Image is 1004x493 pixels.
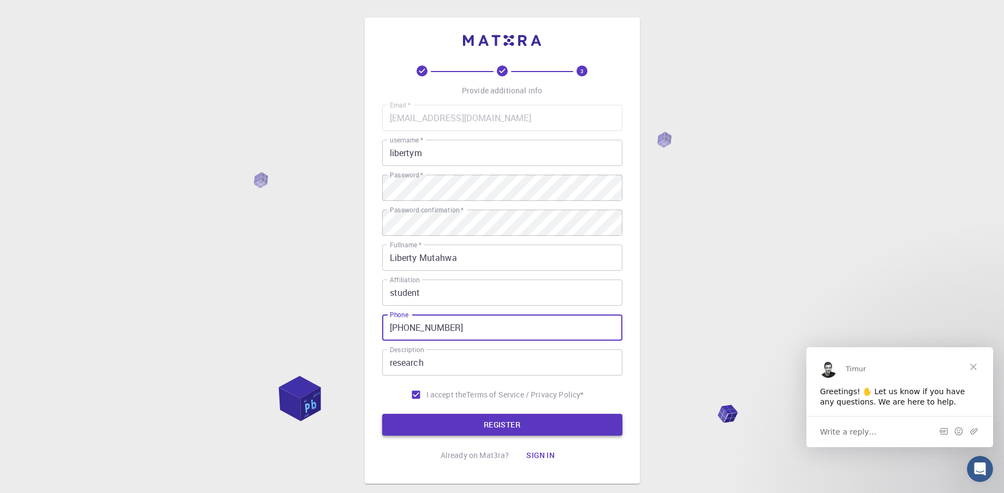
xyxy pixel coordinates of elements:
button: Sign in [518,444,563,466]
p: Provide additional info [462,85,542,96]
a: Terms of Service / Privacy Policy* [466,389,584,400]
label: username [390,135,423,145]
iframe: Intercom live chat message [806,347,993,447]
label: Password confirmation [390,205,464,215]
label: Email [390,100,411,110]
span: I accept the [426,389,467,400]
label: Affiliation [390,275,419,284]
p: Already on Mat3ra? [441,450,509,461]
text: 3 [580,67,584,75]
p: Terms of Service / Privacy Policy * [466,389,584,400]
button: REGISTER [382,414,622,436]
label: Password [390,170,423,180]
label: Description [390,345,424,354]
label: Phone [390,310,408,319]
label: Fullname [390,240,421,250]
iframe: Intercom live chat [967,456,993,482]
